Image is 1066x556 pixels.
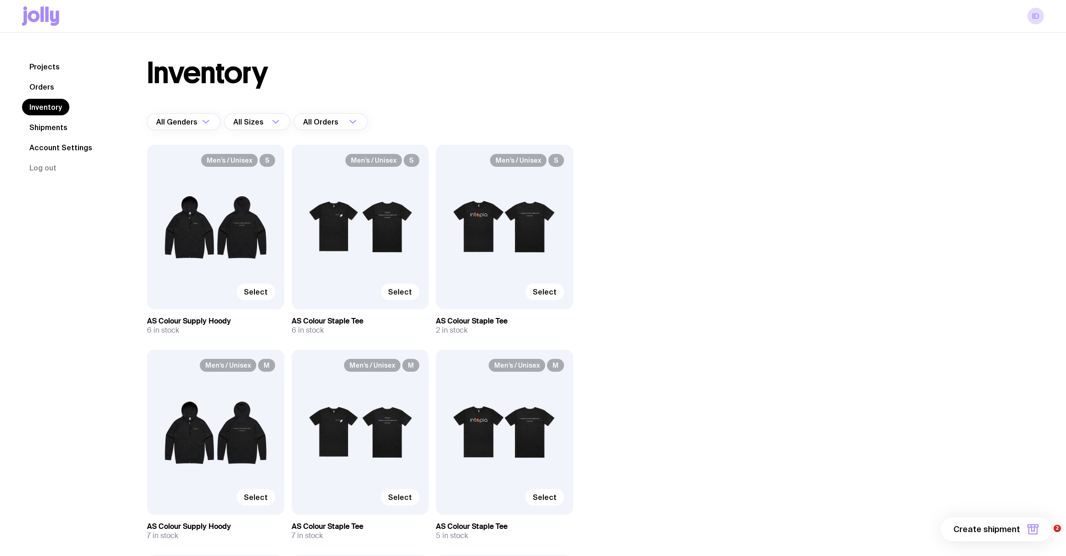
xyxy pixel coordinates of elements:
[533,493,557,502] span: Select
[345,154,402,167] span: Men’s / Unisex
[436,326,468,335] span: 2 in stock
[147,58,268,88] h1: Inventory
[1035,525,1057,547] iframe: Intercom live chat
[201,154,258,167] span: Men’s / Unisex
[147,531,178,540] span: 7 in stock
[1027,8,1044,24] a: ID
[258,359,275,372] span: M
[224,113,290,130] div: Search for option
[436,531,468,540] span: 5 in stock
[292,531,323,540] span: 7 in stock
[22,139,100,156] a: Account Settings
[547,359,564,372] span: M
[156,113,199,130] span: All Genders
[147,317,284,326] h3: AS Colour Supply Hoody
[533,287,557,296] span: Select
[259,154,275,167] span: S
[22,79,62,95] a: Orders
[22,58,67,75] a: Projects
[404,154,419,167] span: S
[292,326,324,335] span: 6 in stock
[233,113,265,130] span: All Sizes
[1054,525,1061,532] span: 2
[294,113,367,130] div: Search for option
[436,522,573,531] h3: AS Colour Staple Tee
[147,113,220,130] div: Search for option
[388,493,412,502] span: Select
[147,522,284,531] h3: AS Colour Supply Hoody
[147,326,179,335] span: 6 in stock
[344,359,400,372] span: Men’s / Unisex
[340,113,346,130] input: Search for option
[388,287,412,296] span: Select
[953,524,1020,535] span: Create shipment
[436,317,573,326] h3: AS Colour Staple Tee
[489,359,545,372] span: Men’s / Unisex
[22,159,64,176] button: Log out
[292,317,429,326] h3: AS Colour Staple Tee
[402,359,419,372] span: M
[244,493,268,502] span: Select
[265,113,269,130] input: Search for option
[548,154,564,167] span: S
[22,99,69,115] a: Inventory
[200,359,256,372] span: Men’s / Unisex
[244,287,268,296] span: Select
[292,522,429,531] h3: AS Colour Staple Tee
[22,119,75,136] a: Shipments
[941,517,1051,541] button: Create shipment
[303,113,340,130] span: All Orders
[490,154,547,167] span: Men’s / Unisex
